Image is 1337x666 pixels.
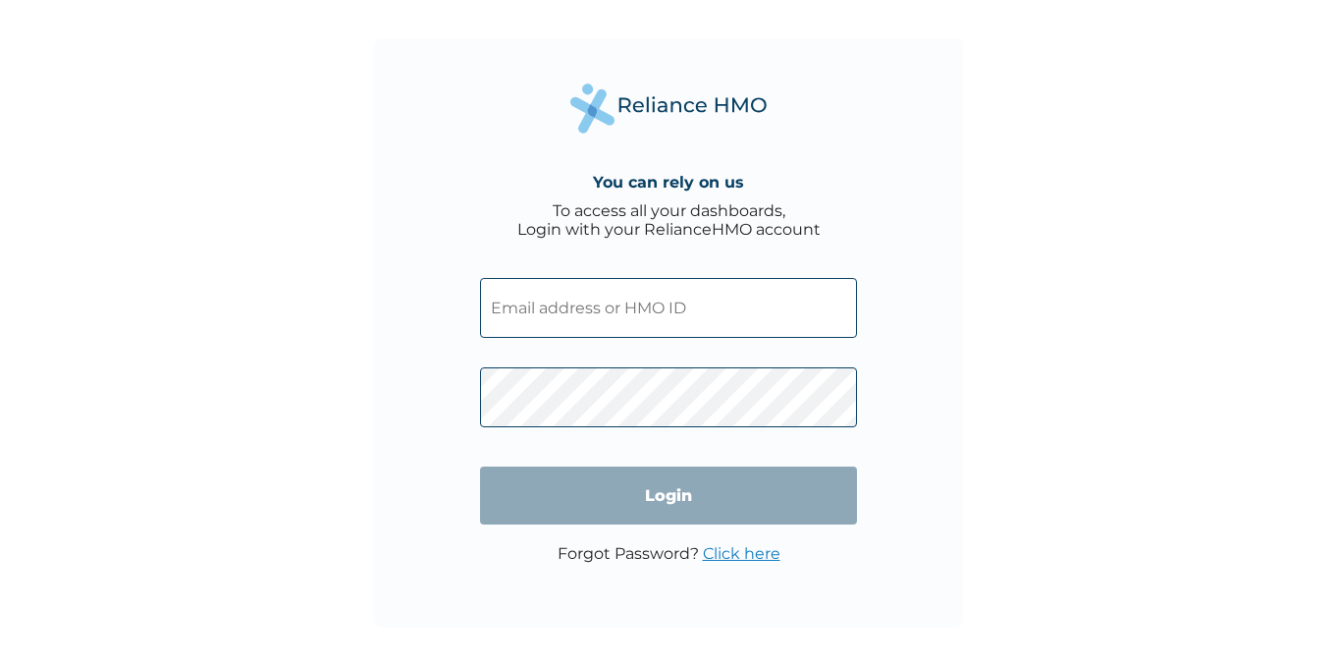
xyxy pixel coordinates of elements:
[703,544,780,563] a: Click here
[480,467,857,525] input: Login
[593,173,744,192] h4: You can rely on us
[558,544,780,563] p: Forgot Password?
[517,201,821,239] div: To access all your dashboards, Login with your RelianceHMO account
[570,83,767,134] img: Reliance Health's Logo
[480,278,857,338] input: Email address or HMO ID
